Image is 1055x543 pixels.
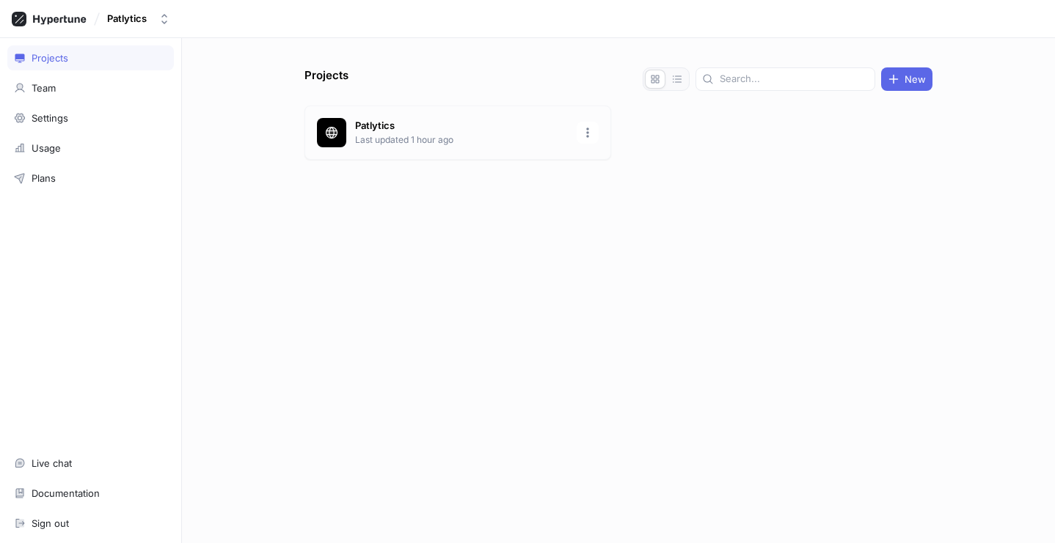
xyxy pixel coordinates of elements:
a: Projects [7,45,174,70]
div: Projects [32,52,68,64]
a: Team [7,75,174,100]
button: New [881,67,932,91]
div: Usage [32,142,61,154]
p: Patlytics [355,119,568,133]
span: New [905,75,926,84]
input: Search... [720,72,869,86]
div: Documentation [32,487,100,499]
p: Projects [304,67,348,91]
div: Patlytics [107,12,147,25]
p: Last updated 1 hour ago [355,133,568,147]
div: Sign out [32,517,69,529]
button: Patlytics [101,7,176,31]
div: Team [32,82,56,94]
a: Documentation [7,481,174,506]
a: Plans [7,166,174,191]
a: Usage [7,136,174,160]
a: Settings [7,106,174,130]
div: Settings [32,112,68,124]
div: Plans [32,172,56,184]
div: Live chat [32,457,72,469]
